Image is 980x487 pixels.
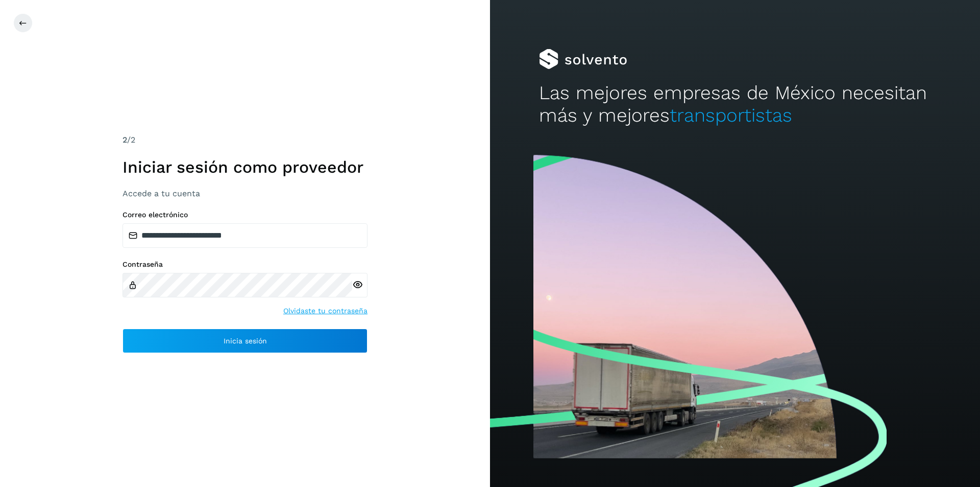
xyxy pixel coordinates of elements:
[122,134,367,146] div: /2
[224,337,267,344] span: Inicia sesión
[122,135,127,145] span: 2
[122,157,367,177] h1: Iniciar sesión como proveedor
[122,260,367,269] label: Contraseña
[122,211,367,219] label: Correo electrónico
[283,306,367,316] a: Olvidaste tu contraseña
[539,82,931,127] h2: Las mejores empresas de México necesitan más y mejores
[122,189,367,198] h3: Accede a tu cuenta
[670,104,792,126] span: transportistas
[122,329,367,353] button: Inicia sesión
